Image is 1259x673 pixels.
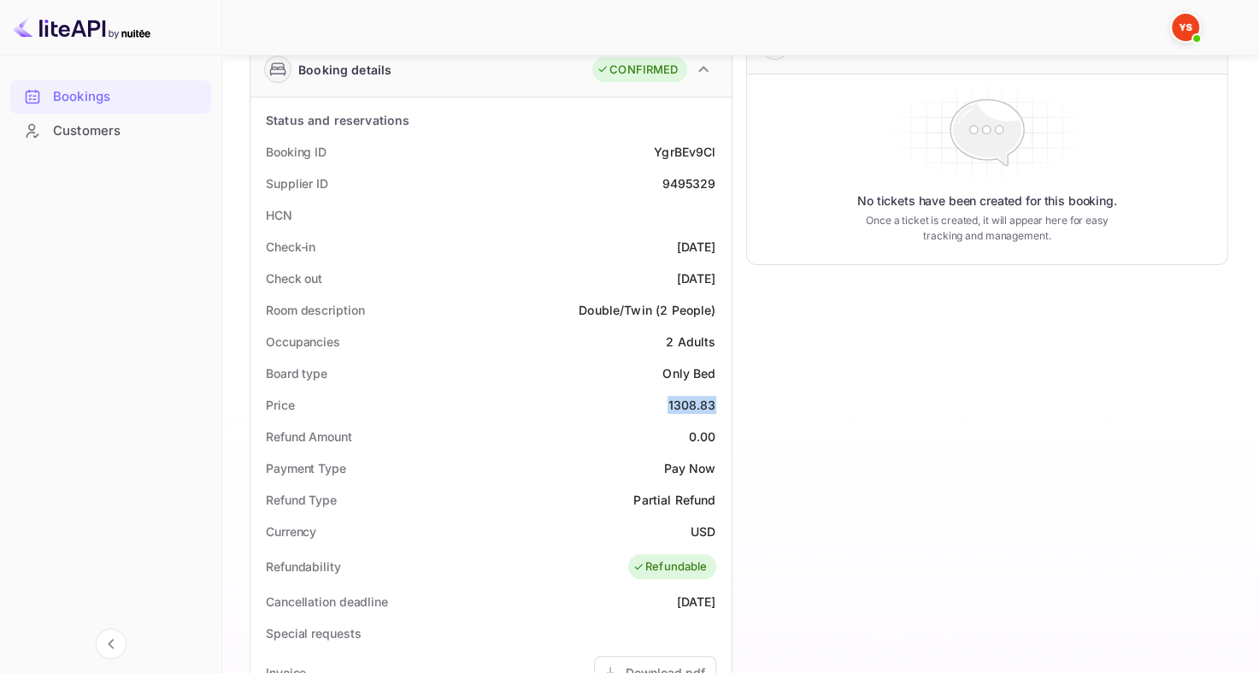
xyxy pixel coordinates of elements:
div: Refundability [266,558,341,576]
div: Partial Refund [633,491,715,509]
div: [DATE] [677,269,716,287]
div: Only Bed [662,364,715,382]
div: Currency [266,522,316,540]
div: Booking details [298,61,391,79]
div: Payment Type [266,459,346,477]
div: Refund Type [266,491,337,509]
a: Bookings [10,80,211,112]
div: Pay Now [663,459,715,477]
p: No tickets have been created for this booking. [857,192,1117,210]
a: Customers [10,115,211,146]
div: Special requests [266,624,361,642]
div: [DATE] [677,238,716,256]
div: USD [691,522,715,540]
img: LiteAPI logo [14,14,150,41]
div: Occupancies [266,333,340,351]
div: Bookings [53,87,203,107]
div: 1308.83 [668,396,715,414]
div: Double/Twin (2 People) [579,301,715,319]
div: Booking ID [266,143,327,161]
div: YgrBEv9Cl [654,143,715,161]
p: Once a ticket is created, it will appear here for easy tracking and management. [858,213,1115,244]
div: Customers [10,115,211,148]
div: Room description [266,301,364,319]
img: Yandex Support [1172,14,1199,41]
div: 2 Adults [666,333,715,351]
div: Bookings [10,80,211,114]
div: Supplier ID [266,174,328,192]
div: Cancellation deadline [266,593,388,611]
div: Check out [266,269,322,287]
div: Refundable [632,558,708,576]
div: Board type [266,364,327,382]
div: HCN [266,206,292,224]
button: Collapse navigation [96,629,126,659]
div: Check-in [266,238,315,256]
div: Customers [53,121,203,141]
div: CONFIRMED [597,62,678,79]
div: Refund Amount [266,428,352,446]
div: 9495329 [662,174,715,192]
div: [DATE] [677,593,716,611]
div: 0.00 [689,428,716,446]
div: Status and reservations [266,111,409,129]
div: Price [266,396,295,414]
